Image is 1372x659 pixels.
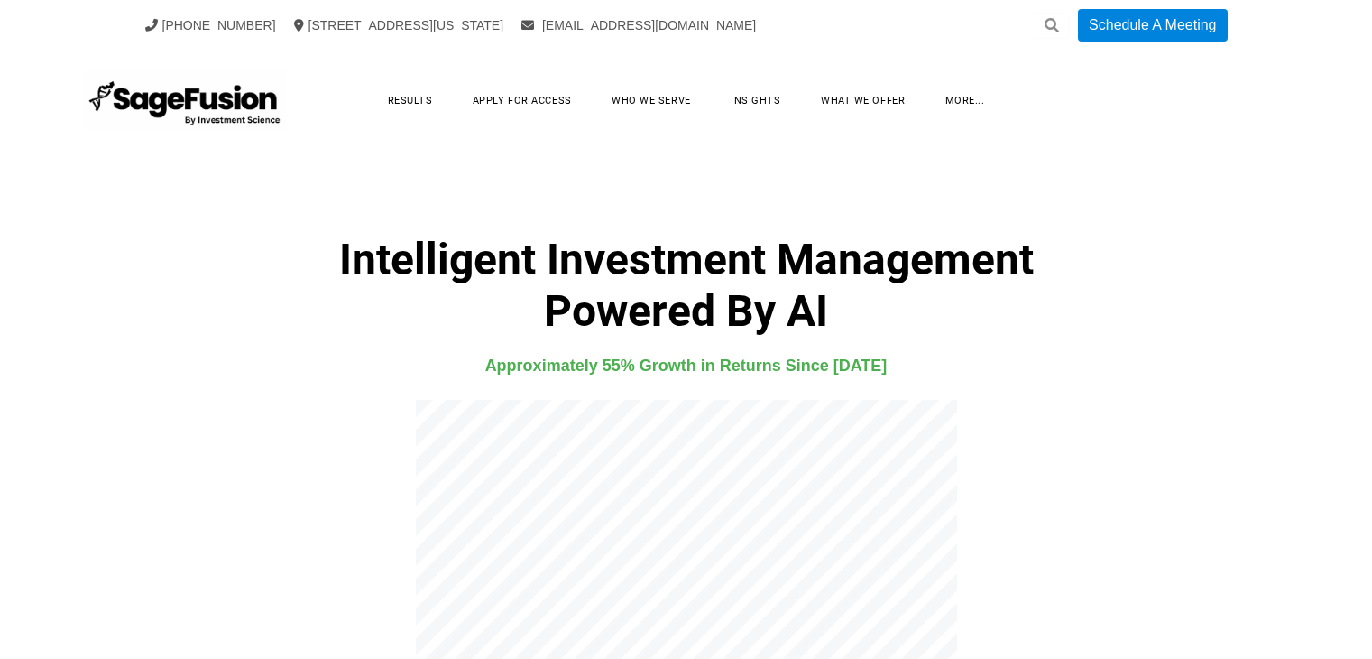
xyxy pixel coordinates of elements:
a: [PHONE_NUMBER] [145,18,276,32]
h4: Approximately 55% Growth in Returns Since [DATE] [106,352,1266,379]
a: Who We Serve [594,87,709,115]
a: [STREET_ADDRESS][US_STATE] [294,18,504,32]
a: Insights [713,87,798,115]
a: What We Offer [803,87,923,115]
a: Schedule A Meeting [1078,9,1227,42]
b: Powered By AI [544,285,828,337]
a: more... [927,87,1003,115]
a: Results [370,87,451,115]
a: Apply for Access [455,87,590,115]
img: SageFusion | Intelligent Investment Management [84,69,287,132]
h1: Intelligent Investment Management [106,234,1266,337]
a: [EMAIL_ADDRESS][DOMAIN_NAME] [521,18,756,32]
